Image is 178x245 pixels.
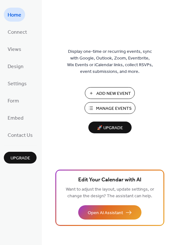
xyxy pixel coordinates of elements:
a: Form [4,94,23,108]
button: Add New Event [85,87,135,99]
a: Design [4,59,27,73]
span: Display one-time or recurring events, sync with Google, Outlook, Zoom, Eventbrite, Wix Events or ... [67,48,153,75]
a: Views [4,42,25,56]
span: Upgrade [10,155,30,162]
span: Design [8,62,24,72]
span: Add New Event [96,90,131,97]
button: Upgrade [4,152,37,164]
span: Connect [8,27,27,38]
span: Home [8,10,21,20]
span: Form [8,96,19,106]
span: Edit Your Calendar with AI [78,176,141,185]
button: 🚀 Upgrade [88,122,132,133]
span: Want to adjust the layout, update settings, or change the design? The assistant can help. [66,185,154,200]
span: 🚀 Upgrade [92,124,128,132]
a: Embed [4,111,27,125]
span: Manage Events [96,105,132,112]
span: Open AI Assistant [88,210,123,216]
span: Contact Us [8,130,33,141]
button: Manage Events [85,102,135,114]
span: Views [8,45,21,55]
a: Settings [4,76,31,90]
a: Home [4,8,25,22]
span: Embed [8,113,24,123]
button: Open AI Assistant [78,205,141,220]
a: Contact Us [4,128,37,142]
a: Connect [4,25,31,39]
span: Settings [8,79,27,89]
